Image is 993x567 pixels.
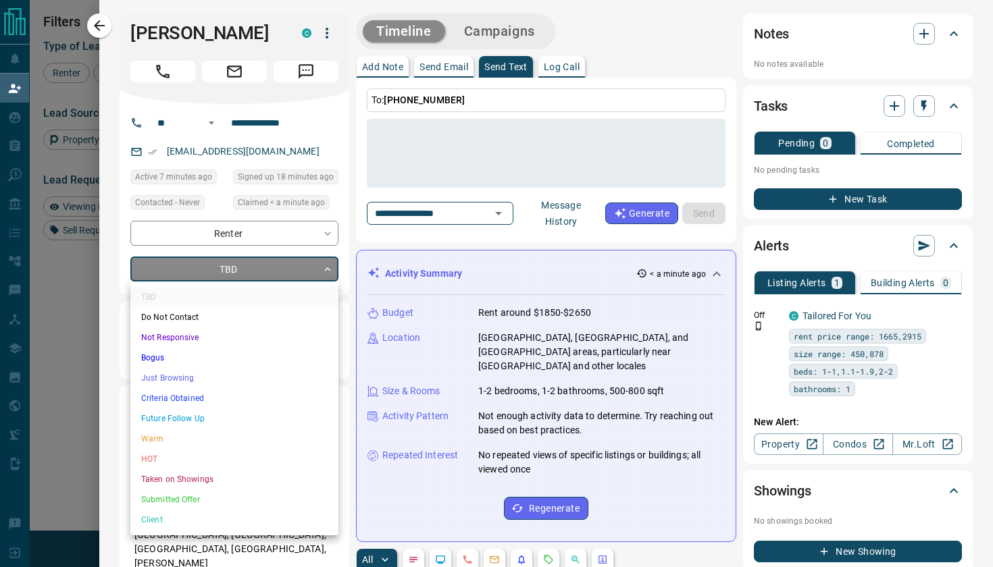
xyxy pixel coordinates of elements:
[130,327,338,348] li: Not Responsive
[130,408,338,429] li: Future Follow Up
[130,449,338,469] li: HOT
[130,348,338,368] li: Bogus
[130,489,338,510] li: Submitted Offer
[130,368,338,388] li: Just Browsing
[130,307,338,327] li: Do Not Contact
[130,510,338,530] li: Client
[130,469,338,489] li: Taken on Showings
[130,429,338,449] li: Warm
[130,388,338,408] li: Criteria Obtained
